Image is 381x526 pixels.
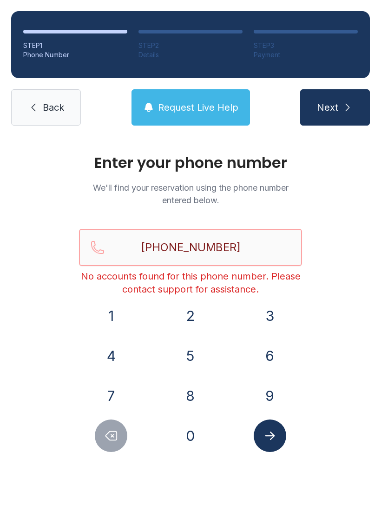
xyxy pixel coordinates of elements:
button: 5 [174,340,207,372]
h1: Enter your phone number [79,155,302,170]
span: Back [43,101,64,114]
div: Phone Number [23,50,127,60]
div: STEP 1 [23,41,127,50]
button: 3 [254,300,286,332]
button: 9 [254,380,286,412]
button: 2 [174,300,207,332]
input: Reservation phone number [79,229,302,266]
div: STEP 2 [138,41,243,50]
button: 0 [174,419,207,452]
button: 8 [174,380,207,412]
button: 7 [95,380,127,412]
button: 6 [254,340,286,372]
button: Delete number [95,419,127,452]
button: 4 [95,340,127,372]
span: Next [317,101,338,114]
button: Submit lookup form [254,419,286,452]
div: Payment [254,50,358,60]
button: 1 [95,300,127,332]
span: Request Live Help [158,101,238,114]
p: We'll find your reservation using the phone number entered below. [79,181,302,206]
div: STEP 3 [254,41,358,50]
div: No accounts found for this phone number. Please contact support for assistance. [79,270,302,296]
div: Details [138,50,243,60]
